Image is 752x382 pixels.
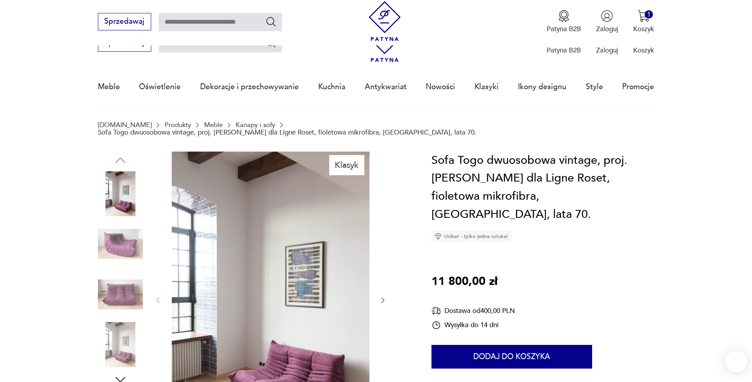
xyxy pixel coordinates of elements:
p: Zaloguj [596,24,618,34]
div: Wysyłka do 14 dni [431,320,515,330]
img: Zdjęcie produktu Sofa Togo dwuosobowa vintage, proj. M. Ducaroy dla Ligne Roset, fioletowa mikrof... [98,221,143,266]
a: Klasyki [474,69,499,105]
a: Sprzedawaj [98,19,151,25]
a: Meble [98,69,120,105]
a: [DOMAIN_NAME] [98,121,152,129]
img: Ikona dostawy [431,306,441,316]
button: Szukaj [265,37,277,49]
button: Patyna B2B [547,10,581,34]
img: Zdjęcie produktu Sofa Togo dwuosobowa vintage, proj. M. Ducaroy dla Ligne Roset, fioletowa mikrof... [98,272,143,317]
a: Ikony designu [518,69,566,105]
a: Promocje [622,69,654,105]
button: Szukaj [265,16,277,27]
h1: Sofa Togo dwuosobowa vintage, proj. [PERSON_NAME] dla Ligne Roset, fioletowa mikrofibra, [GEOGRAP... [431,152,654,223]
p: Koszyk [633,46,654,55]
div: Klasyk [329,155,364,175]
a: Oświetlenie [139,69,181,105]
a: Kuchnia [318,69,345,105]
a: Sprzedawaj [98,40,151,47]
img: Zdjęcie produktu Sofa Togo dwuosobowa vintage, proj. M. Ducaroy dla Ligne Roset, fioletowa mikrof... [98,322,143,367]
img: Ikonka użytkownika [601,10,613,22]
p: Koszyk [633,24,654,34]
a: Kanapy i sofy [236,121,275,129]
img: Patyna - sklep z meblami i dekoracjami vintage [365,1,405,41]
div: 1 [645,10,653,19]
p: Patyna B2B [547,24,581,34]
img: Zdjęcie produktu Sofa Togo dwuosobowa vintage, proj. M. Ducaroy dla Ligne Roset, fioletowa mikrof... [98,171,143,216]
button: Zaloguj [596,10,618,34]
a: Produkty [165,121,191,129]
img: Ikona medalu [558,10,570,22]
a: Meble [204,121,223,129]
p: Zaloguj [596,46,618,55]
a: Dekoracje i przechowywanie [200,69,299,105]
p: 11 800,00 zł [431,273,497,291]
a: Ikona medaluPatyna B2B [547,10,581,34]
button: 1Koszyk [633,10,654,34]
a: Style [586,69,603,105]
p: Patyna B2B [547,46,581,55]
button: Dodaj do koszyka [431,345,592,369]
button: Sprzedawaj [98,13,151,30]
p: Sofa Togo dwuosobowa vintage, proj. [PERSON_NAME] dla Ligne Roset, fioletowa mikrofibra, [GEOGRAP... [98,129,476,136]
div: Dostawa od 400,00 PLN [431,306,515,316]
iframe: Smartsupp widget button [725,350,747,373]
a: Nowości [426,69,455,105]
img: Ikona koszyka [638,10,650,22]
img: Ikona diamentu [435,233,442,240]
div: Unikat - tylko jedna sztuka! [431,230,511,242]
a: Antykwariat [365,69,407,105]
